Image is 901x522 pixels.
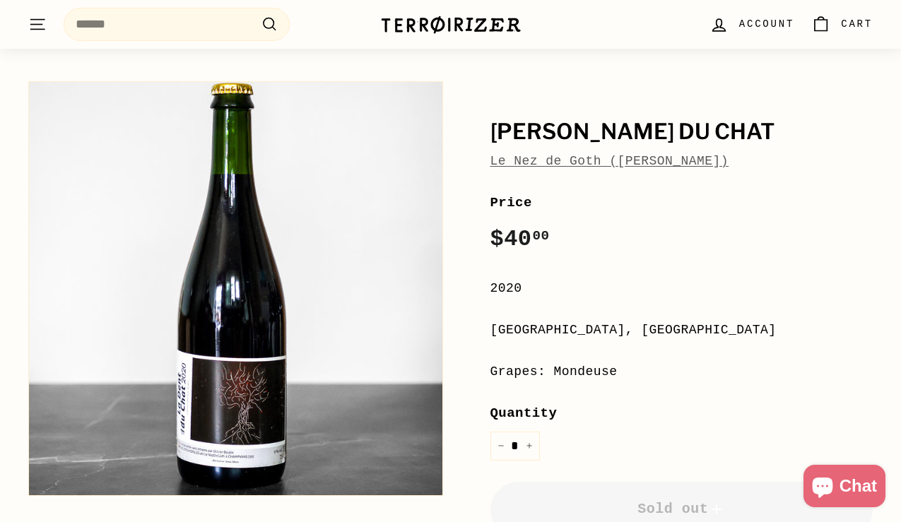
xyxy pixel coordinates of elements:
span: Cart [841,16,873,32]
label: Price [490,192,873,213]
span: Sold out [637,501,725,517]
inbox-online-store-chat: Shopify online store chat [799,465,890,511]
sup: 00 [532,228,549,244]
div: Grapes: Mondeuse [490,362,873,382]
a: Account [701,4,803,45]
input: quantity [490,432,540,461]
div: [GEOGRAPHIC_DATA], [GEOGRAPHIC_DATA] [490,320,873,340]
a: Cart [803,4,881,45]
div: 2020 [490,278,873,299]
h1: [PERSON_NAME] du Chat [490,120,873,144]
span: Account [739,16,794,32]
button: Increase item quantity by one [519,432,540,461]
img: La Dent du Chat [29,82,442,495]
a: Le Nez de Goth ([PERSON_NAME]) [490,154,729,168]
span: $40 [490,226,550,252]
button: Reduce item quantity by one [490,432,512,461]
label: Quantity [490,403,873,424]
